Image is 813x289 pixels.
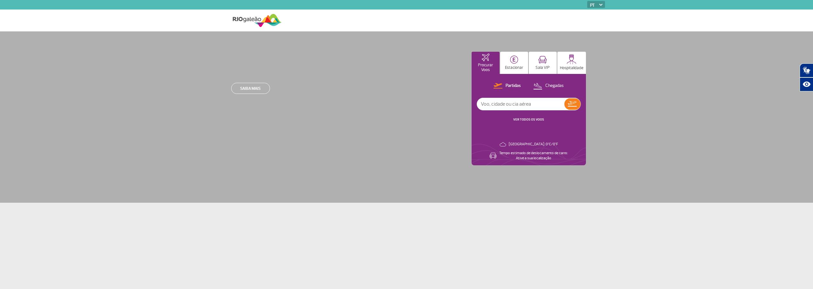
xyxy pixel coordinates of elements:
[499,151,568,161] p: Tempo estimado de deslocamento de carro: Ative a sua localização
[800,63,813,77] button: Abrir tradutor de língua de sinais.
[513,117,544,122] a: VER TODOS OS VOOS
[511,117,546,122] button: VER TODOS OS VOOS
[800,63,813,91] div: Plugin de acessibilidade da Hand Talk.
[545,83,564,89] p: Chegadas
[510,56,518,64] img: carParkingHome.svg
[557,52,586,74] button: Hospitalidade
[506,83,521,89] p: Partidas
[500,52,528,74] button: Estacionar
[567,54,576,64] img: hospitality.svg
[505,65,523,70] p: Estacionar
[472,52,500,74] button: Procurar Voos
[538,56,547,64] img: vipRoom.svg
[531,82,566,90] button: Chegadas
[477,98,564,110] input: Voo, cidade ou cia aérea
[509,142,558,147] p: [GEOGRAPHIC_DATA]: 0°C/0°F
[475,63,496,72] p: Procurar Voos
[529,52,557,74] button: Sala VIP
[482,54,489,61] img: airplaneHomeActive.svg
[535,65,550,70] p: Sala VIP
[492,82,523,90] button: Partidas
[800,77,813,91] button: Abrir recursos assistivos.
[560,66,583,70] p: Hospitalidade
[231,83,270,94] a: Saiba mais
